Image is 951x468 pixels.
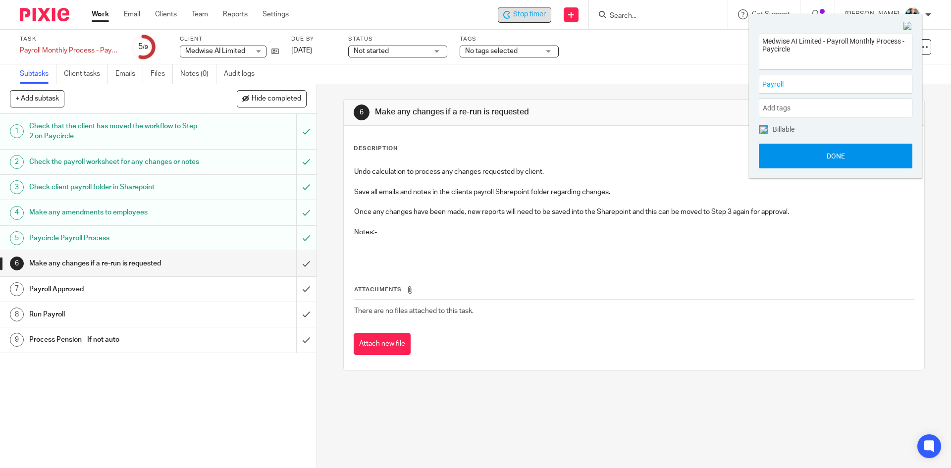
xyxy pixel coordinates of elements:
div: 3 [10,180,24,194]
a: Team [192,9,208,19]
div: 6 [354,104,370,120]
div: 5 [138,41,148,52]
a: Files [151,64,173,84]
label: Client [180,35,279,43]
p: Undo calculation to process any changes requested by client. [354,167,913,177]
textarea: Medwise AI Limited - Payroll Monthly Process - Paycircle [759,34,912,66]
a: Reports [223,9,248,19]
span: Billable [773,126,794,133]
span: Add tags [763,101,795,116]
img: nicky-partington.jpg [904,7,920,23]
h1: Make any changes if a re-run is requested [29,256,201,271]
div: 8 [10,308,24,321]
img: Close [903,22,912,31]
p: Once any changes have been made, new reports will need to be saved into the Sharepoint and this c... [354,207,913,217]
div: Medwise AI Limited - Payroll Monthly Process - Paycircle [498,7,551,23]
div: Payroll Monthly Process - Paycircle [20,46,119,55]
img: Pixie [20,8,69,21]
span: Attachments [354,287,402,292]
img: checked.png [760,126,768,134]
h1: Make any amendments to employees [29,205,201,220]
label: Due by [291,35,336,43]
div: 2 [10,155,24,169]
span: Stop timer [513,9,546,20]
h1: Run Payroll [29,307,201,322]
div: 7 [10,282,24,296]
button: Hide completed [237,90,307,107]
span: Medwise AI Limited [185,48,245,54]
p: Notes:- [354,227,913,237]
span: Payroll [762,79,887,90]
div: 1 [10,124,24,138]
a: Email [124,9,140,19]
span: There are no files attached to this task. [354,308,474,314]
h1: Check the payroll worksheet for any changes or notes [29,155,201,169]
span: [DATE] [291,47,312,54]
a: Notes (0) [180,64,216,84]
div: 9 [10,333,24,347]
button: Attach new file [354,333,411,355]
span: Hide completed [252,95,301,103]
label: Status [348,35,447,43]
a: Clients [155,9,177,19]
p: [PERSON_NAME] [845,9,899,19]
h1: Make any changes if a re-run is requested [375,107,655,117]
a: Subtasks [20,64,56,84]
h1: Check client payroll folder in Sharepoint [29,180,201,195]
label: Task [20,35,119,43]
div: 4 [10,206,24,220]
h1: Process Pension - If not auto [29,332,201,347]
span: No tags selected [465,48,518,54]
h1: Check that the client has moved the workflow to Step 2 on Paycircle [29,119,201,144]
button: + Add subtask [10,90,64,107]
h1: Payroll Approved [29,282,201,297]
span: Not started [354,48,389,54]
p: Description [354,145,398,153]
a: Work [92,9,109,19]
label: Tags [460,35,559,43]
div: 6 [10,257,24,270]
h1: Paycircle Payroll Process [29,231,201,246]
button: Done [759,144,912,168]
div: 5 [10,231,24,245]
input: Search [609,12,698,21]
a: Client tasks [64,64,108,84]
a: Settings [263,9,289,19]
a: Emails [115,64,143,84]
small: /9 [143,45,148,50]
p: Save all emails and notes in the clients payroll Sharepoint folder regarding changes. [354,187,913,197]
a: Audit logs [224,64,262,84]
span: Get Support [752,11,790,18]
